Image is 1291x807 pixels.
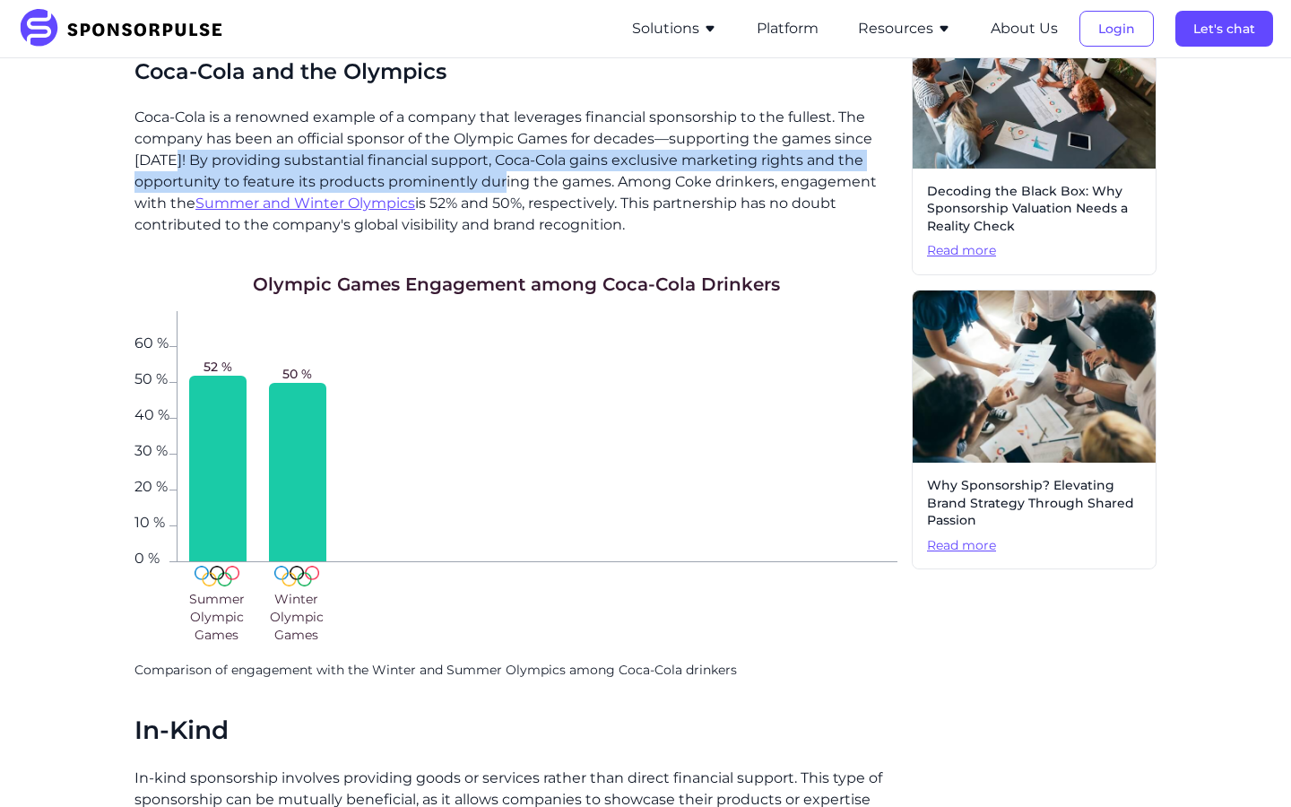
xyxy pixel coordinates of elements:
button: Resources [858,18,951,39]
a: About Us [991,21,1058,37]
span: 10 % [134,516,169,526]
span: 50 % [282,365,312,383]
span: 52 % [204,358,232,376]
span: Winter Olympic Games [260,590,333,644]
h3: Coca-Cola and the Olympics [134,57,897,85]
a: Platform [757,21,819,37]
span: 30 % [134,444,169,455]
button: Let's chat [1175,11,1273,47]
a: Let's chat [1175,21,1273,37]
button: About Us [991,18,1058,39]
img: SponsorPulse [18,9,236,48]
a: Summer and Winter Olympics [195,195,415,212]
a: Login [1079,21,1154,37]
span: 60 % [134,336,169,347]
iframe: Chat Widget [1201,721,1291,807]
a: Why Sponsorship? Elevating Brand Strategy Through Shared PassionRead more [912,290,1157,569]
h2: In-Kind [134,716,897,746]
p: Comparison of engagement with the Winter and Summer Olympics among Coca-Cola drinkers [134,662,897,680]
span: Why Sponsorship? Elevating Brand Strategy Through Shared Passion [927,477,1141,530]
span: Decoding the Black Box: Why Sponsorship Valuation Needs a Reality Check [927,183,1141,236]
button: Solutions [632,18,717,39]
span: Read more [927,537,1141,555]
button: Login [1079,11,1154,47]
span: 0 % [134,551,169,562]
span: Summer Olympic Games [180,590,253,644]
span: Read more [927,242,1141,260]
button: Platform [757,18,819,39]
p: Coca-Cola is a renowned example of a company that leverages financial sponsorship to the fullest.... [134,107,897,236]
h1: Olympic Games Engagement among Coca-Cola Drinkers [253,272,780,297]
span: 50 % [134,372,169,383]
span: 20 % [134,480,169,490]
span: 40 % [134,408,169,419]
img: Photo by Getty Images courtesy of Unsplash [913,291,1156,463]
